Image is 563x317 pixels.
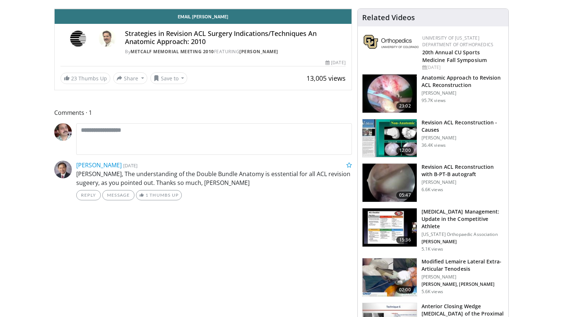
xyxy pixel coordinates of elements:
[150,72,188,84] button: Save to
[76,161,122,169] a: [PERSON_NAME]
[123,162,137,169] small: [DATE]
[422,35,493,48] a: University of [US_STATE] Department of Orthopaedics
[422,274,504,280] p: [PERSON_NAME]
[363,208,417,247] img: 96c4158f-fd48-4bc2-8582-bbc5b241b729.150x105_q85_crop-smart_upscale.jpg
[422,163,504,178] h3: Revision ACL Reconstruction with B-PT-B autograft
[363,258,417,296] img: 72c920d8-f8b1-4090-b361-d7a7db0683b5.150x105_q85_crop-smart_upscale.jpg
[99,30,116,47] img: Avatar
[125,48,346,55] div: By FEATURING
[146,192,148,198] span: 1
[422,142,446,148] p: 36.4K views
[422,135,504,141] p: [PERSON_NAME]
[422,49,487,63] a: 20th Annual CU Sports Medicine Fall Symposium
[54,108,352,117] span: Comments 1
[364,35,419,49] img: 355603a8-37da-49b6-856f-e00d7e9307d3.png.150x105_q85_autocrop_double_scale_upscale_version-0.2.png
[325,59,345,66] div: [DATE]
[422,179,504,185] p: [PERSON_NAME]
[422,239,504,245] p: [PERSON_NAME]
[136,190,182,200] a: 1 Thumbs Up
[422,64,503,71] div: [DATE]
[54,161,72,178] img: Avatar
[362,74,504,113] a: 23:02 Anatomic Approach to Revision ACL Reconstruction [PERSON_NAME] 95.7K views
[54,123,72,141] img: Avatar
[362,258,504,297] a: 02:00 Modified Lemaire Lateral Extra-Articular Tenodesis [PERSON_NAME] [PERSON_NAME], [PERSON_NAM...
[422,208,504,230] h3: [MEDICAL_DATA] Management: Update in the Competitive Athlete
[396,236,414,244] span: 15:36
[362,13,415,22] h4: Related Videos
[422,119,504,134] h3: Revision ACL Reconstruction - Causes
[422,90,504,96] p: [PERSON_NAME]
[362,163,504,202] a: 05:47 Revision ACL Reconstruction with B-PT-B autograft [PERSON_NAME] 6.6K views
[422,232,504,237] p: [US_STATE] Orthopaedic Association
[422,281,504,287] p: [PERSON_NAME], [PERSON_NAME]
[396,192,414,199] span: 05:47
[396,286,414,294] span: 02:00
[422,98,446,103] p: 95.7K views
[363,74,417,113] img: fu_1.png.150x105_q85_crop-smart_upscale.jpg
[239,48,278,55] a: [PERSON_NAME]
[130,48,214,55] a: Metcalf Memorial Meeting 2010
[422,74,504,89] h3: Anatomic Approach to Revision ACL Reconstruction
[422,187,443,193] p: 6.6K views
[60,30,96,47] img: Metcalf Memorial Meeting 2010
[396,147,414,154] span: 12:00
[422,258,504,273] h3: Modified Lemaire Lateral Extra-Articular Tenodesis
[422,246,443,252] p: 5.1K views
[396,102,414,110] span: 23:02
[125,30,346,45] h4: Strategies in Revision ACL Surgery Indications/Techniques An Anatomic Approach: 2010
[76,170,352,187] p: [PERSON_NAME], The understanding of the Double Bundle Anatomy is esstential for all ACL revision ...
[113,72,147,84] button: Share
[71,75,77,82] span: 23
[306,74,346,83] span: 13,005 views
[102,190,135,200] a: Message
[363,164,417,202] img: 38890_0000_3.png.150x105_q85_crop-smart_upscale.jpg
[55,9,352,24] a: Email [PERSON_NAME]
[422,289,443,295] p: 5.6K views
[60,73,110,84] a: 23 Thumbs Up
[363,119,417,157] img: feAgcbrvkPN5ynqH5hMDoxOjByOzd1EX_1.150x105_q85_crop-smart_upscale.jpg
[362,208,504,252] a: 15:36 [MEDICAL_DATA] Management: Update in the Competitive Athlete [US_STATE] Orthopaedic Associa...
[362,119,504,158] a: 12:00 Revision ACL Reconstruction - Causes [PERSON_NAME] 36.4K views
[76,190,101,200] a: Reply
